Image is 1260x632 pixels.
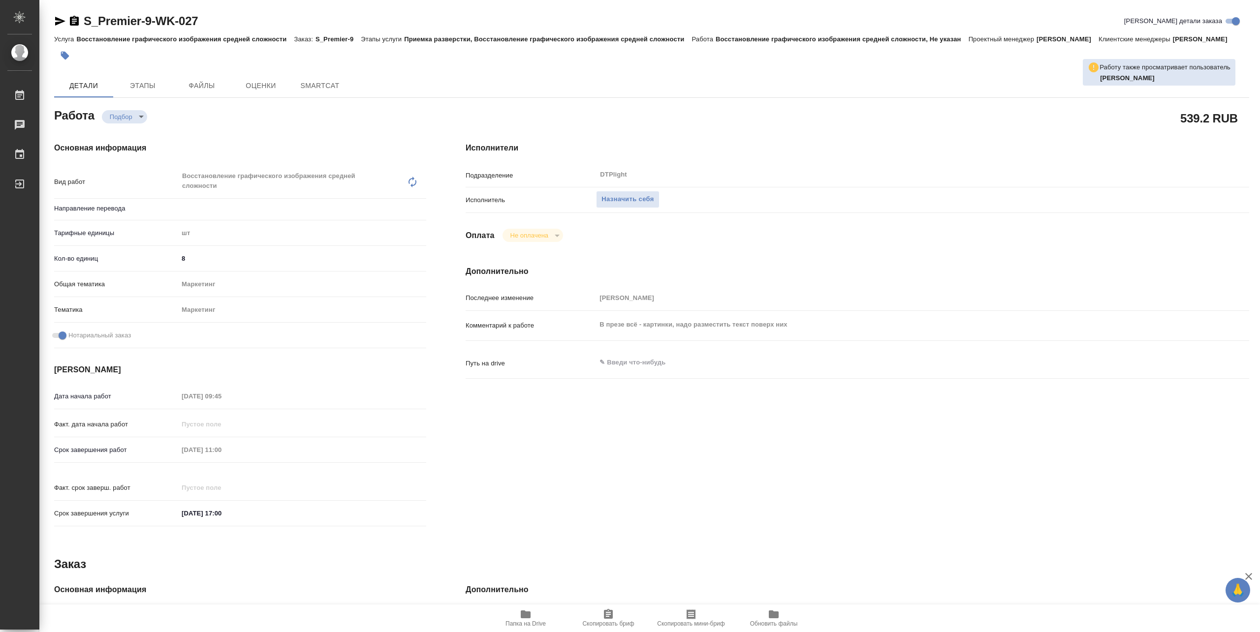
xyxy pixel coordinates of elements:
[582,620,634,627] span: Скопировать бриф
[54,584,426,596] h4: Основная информация
[54,254,178,264] p: Кол-во единиц
[732,604,815,632] button: Обновить файлы
[178,276,426,293] div: Маркетинг
[178,481,264,495] input: Пустое поле
[361,35,404,43] p: Этапы услуги
[102,110,147,123] div: Подбор
[1229,580,1246,601] span: 🙏
[1099,35,1173,43] p: Клиентские менеджеры
[76,35,294,43] p: Восстановление графического изображения средней сложности
[54,420,178,429] p: Факт. дата начала работ
[750,620,798,627] span: Обновить файлы
[507,231,551,240] button: Не оплачена
[969,35,1037,43] p: Проектный менеджер
[54,45,76,66] button: Добавить тэг
[119,80,166,92] span: Этапы
[54,556,86,572] h2: Заказ
[1100,73,1230,83] p: Архипова Екатерина
[503,229,563,242] div: Подбор
[178,80,225,92] span: Файлы
[466,142,1249,154] h4: Исполнители
[54,35,76,43] p: Услуга
[1037,35,1099,43] p: [PERSON_NAME]
[1173,35,1235,43] p: [PERSON_NAME]
[657,620,724,627] span: Скопировать мини-бриф
[54,279,178,289] p: Общая тематика
[1180,110,1238,126] h2: 539.2 RUB
[54,228,178,238] p: Тарифные единицы
[596,291,1184,305] input: Пустое поле
[54,483,178,493] p: Факт. срок заверш. работ
[178,225,426,241] div: шт
[84,14,198,28] a: S_Premier-9-WK-027
[296,80,344,92] span: SmartCat
[315,35,361,43] p: S_Premier-9
[54,445,178,455] p: Срок завершения работ
[237,80,284,92] span: Оценки
[505,620,546,627] span: Папка на Drive
[54,15,66,27] button: Скопировать ссылку для ЯМессенджера
[404,35,692,43] p: Приемка разверстки, Восстановление графического изображения средней сложности
[466,171,596,181] p: Подразделение
[178,389,264,403] input: Пустое поле
[466,266,1249,277] h4: Дополнительно
[54,364,426,376] h4: [PERSON_NAME]
[54,204,178,213] p: Направление перевода
[466,584,1249,596] h4: Дополнительно
[1100,62,1230,72] p: Работу также просматривает пользователь
[54,177,178,187] p: Вид работ
[1226,578,1250,602] button: 🙏
[68,331,131,340] span: Нотариальный заказ
[466,230,495,241] h4: Оплата
[54,509,178,518] p: Срок завершения услуги
[107,113,135,121] button: Подбор
[60,80,107,92] span: Детали
[178,506,264,520] input: ✎ Введи что-нибудь
[692,35,716,43] p: Работа
[596,316,1184,333] textarea: В презе всё - картинки, надо разместить текст поверх них
[466,293,596,303] p: Последнее изменение
[178,417,264,431] input: Пустое поле
[466,321,596,331] p: Комментарий к работе
[466,195,596,205] p: Исполнитель
[54,305,178,315] p: Тематика
[596,191,659,208] button: Назначить себя
[54,142,426,154] h4: Основная информация
[54,391,178,401] p: Дата начала работ
[54,106,94,123] h2: Работа
[567,604,650,632] button: Скопировать бриф
[466,359,596,368] p: Путь на drive
[178,301,426,318] div: Маркетинг
[68,15,80,27] button: Скопировать ссылку
[294,35,315,43] p: Заказ:
[178,443,264,457] input: Пустое поле
[1124,16,1222,26] span: [PERSON_NAME] детали заказа
[484,604,567,632] button: Папка на Drive
[178,251,426,266] input: ✎ Введи что-нибудь
[650,604,732,632] button: Скопировать мини-бриф
[601,194,654,205] span: Назначить себя
[716,35,969,43] p: Восстановление графического изображения средней сложности, Не указан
